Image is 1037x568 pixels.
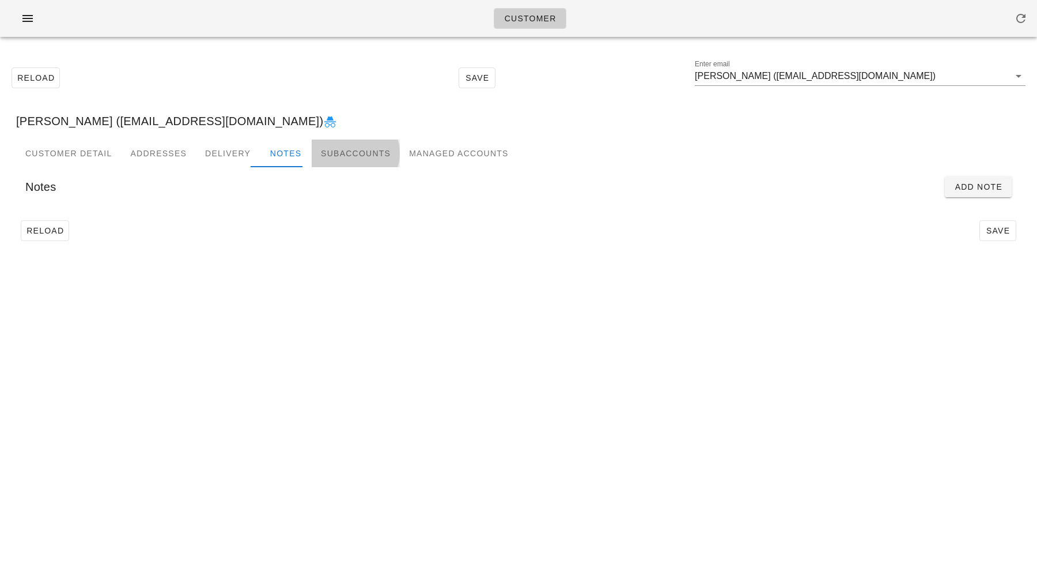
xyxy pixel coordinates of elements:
[12,67,60,88] button: Reload
[121,140,196,167] div: Addresses
[504,14,556,23] span: Customer
[459,67,495,88] button: Save
[16,140,121,167] div: Customer Detail
[954,182,1002,191] span: Add Note
[945,176,1012,197] button: Add Note
[26,226,64,235] span: Reload
[985,226,1011,235] span: Save
[16,167,1021,206] div: Notes
[464,73,490,82] span: Save
[400,140,517,167] div: Managed Accounts
[21,220,69,241] button: Reload
[7,103,1030,140] div: [PERSON_NAME] ([EMAIL_ADDRESS][DOMAIN_NAME])
[494,8,566,29] a: Customer
[196,140,260,167] div: Delivery
[695,60,730,69] label: Enter email
[979,220,1016,241] button: Save
[312,140,400,167] div: Subaccounts
[17,73,55,82] span: Reload
[260,140,312,167] div: Notes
